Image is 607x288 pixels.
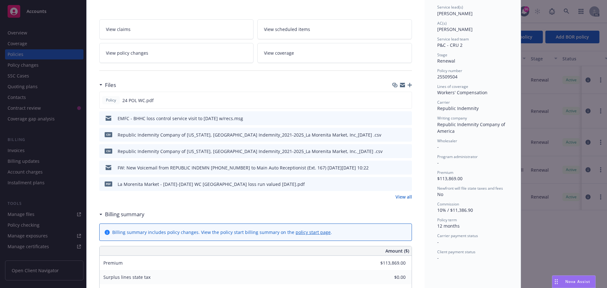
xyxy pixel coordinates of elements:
span: Amount ($) [385,248,409,254]
span: 12 months [437,223,460,229]
span: Lines of coverage [437,84,468,89]
a: View all [395,193,412,200]
div: FW: New Voicemail from REPUBLIC INDEMN [PHONE_NUMBER] to Main Auto Receptionist (Ext. 167) [DATE]... [118,164,369,171]
a: View scheduled items [257,19,412,39]
span: Republic Indemnity Company of America [437,121,506,134]
span: Premium [103,260,123,266]
span: pdf [105,181,112,186]
span: Stage [437,52,447,58]
input: 0.00 [368,258,409,268]
div: Files [99,81,116,89]
button: download file [394,148,399,155]
span: Policy [105,97,117,103]
span: View coverage [264,50,294,56]
span: Service lead team [437,36,469,42]
span: P&C - CRU 2 [437,42,463,48]
div: Billing summary includes policy changes. View the policy start billing summary on the . [112,229,332,236]
span: Commission [437,201,459,207]
span: View scheduled items [264,26,310,33]
span: View claims [106,26,131,33]
span: [PERSON_NAME] [437,26,473,32]
button: download file [394,164,399,171]
button: download file [394,181,399,187]
span: Carrier [437,100,450,105]
span: - [437,239,439,245]
div: Republic Indemnity Company of [US_STATE], [GEOGRAPHIC_DATA] Indemnity_2021-2025_La Morenita Marke... [118,132,381,138]
button: preview file [404,115,409,122]
span: Policy term [437,217,457,223]
span: csv [105,132,112,137]
span: Renewal [437,58,455,64]
button: download file [394,132,399,138]
button: preview file [404,181,409,187]
button: preview file [404,132,409,138]
a: policy start page [296,229,331,235]
button: preview file [404,164,409,171]
button: preview file [403,97,409,104]
div: Billing summary [99,210,144,218]
div: La Morenita Market - [DATE]-[DATE] WC [GEOGRAPHIC_DATA] loss run valued [DATE].pdf [118,181,305,187]
div: Drag to move [552,276,560,288]
h3: Billing summary [105,210,144,218]
span: Surplus lines state tax [103,274,150,280]
span: $113,869.00 [437,175,463,181]
span: - [437,160,439,166]
span: 25509504 [437,74,457,80]
button: download file [393,97,398,104]
span: Newfront will file state taxes and fees [437,186,503,191]
span: Nova Assist [565,279,590,284]
div: Workers' Compensation [437,89,508,96]
span: Program administrator [437,154,478,159]
span: csv [105,149,112,153]
span: AC(s) [437,21,447,26]
span: - [437,255,439,261]
span: Service lead(s) [437,4,463,10]
span: Carrier payment status [437,233,478,238]
span: [PERSON_NAME] [437,10,473,16]
span: Writing company [437,115,467,121]
h3: Files [105,81,116,89]
span: View policy changes [106,50,148,56]
button: Nova Assist [552,275,596,288]
span: Policy number [437,68,462,73]
a: View coverage [257,43,412,63]
a: View policy changes [99,43,254,63]
span: No [437,191,443,197]
span: 24 POL WC.pdf [122,97,154,104]
button: preview file [404,148,409,155]
span: 10% / $11,386.90 [437,207,473,213]
a: View claims [99,19,254,39]
button: download file [394,115,399,122]
span: - [437,144,439,150]
input: 0.00 [368,273,409,282]
div: Republic Indemnity Company of [US_STATE], [GEOGRAPHIC_DATA] Indemnity_2021-2025_La Morenita Marke... [118,148,383,155]
span: Premium [437,170,453,175]
span: Client payment status [437,249,475,254]
span: Republic Indemnity [437,105,479,111]
span: Wholesaler [437,138,457,144]
div: EMFC - BHHC loss control service visit to [DATE] w/recs.msg [118,115,243,122]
